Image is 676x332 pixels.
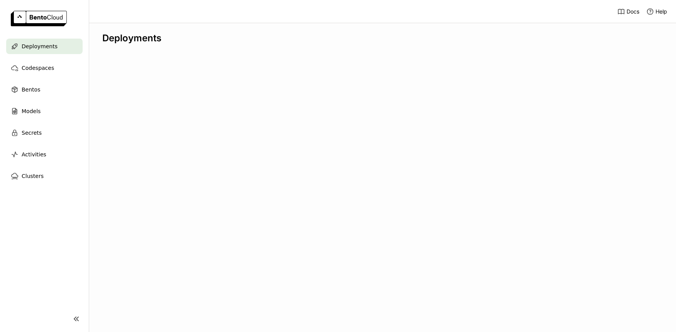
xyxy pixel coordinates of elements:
[22,171,44,181] span: Clusters
[22,107,41,116] span: Models
[22,63,54,73] span: Codespaces
[6,125,83,141] a: Secrets
[11,11,67,26] img: logo
[22,128,42,137] span: Secrets
[102,32,663,44] div: Deployments
[627,8,639,15] span: Docs
[22,42,58,51] span: Deployments
[617,8,639,15] a: Docs
[6,82,83,97] a: Bentos
[6,168,83,184] a: Clusters
[22,150,46,159] span: Activities
[656,8,667,15] span: Help
[6,103,83,119] a: Models
[22,85,40,94] span: Bentos
[6,147,83,162] a: Activities
[646,8,667,15] div: Help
